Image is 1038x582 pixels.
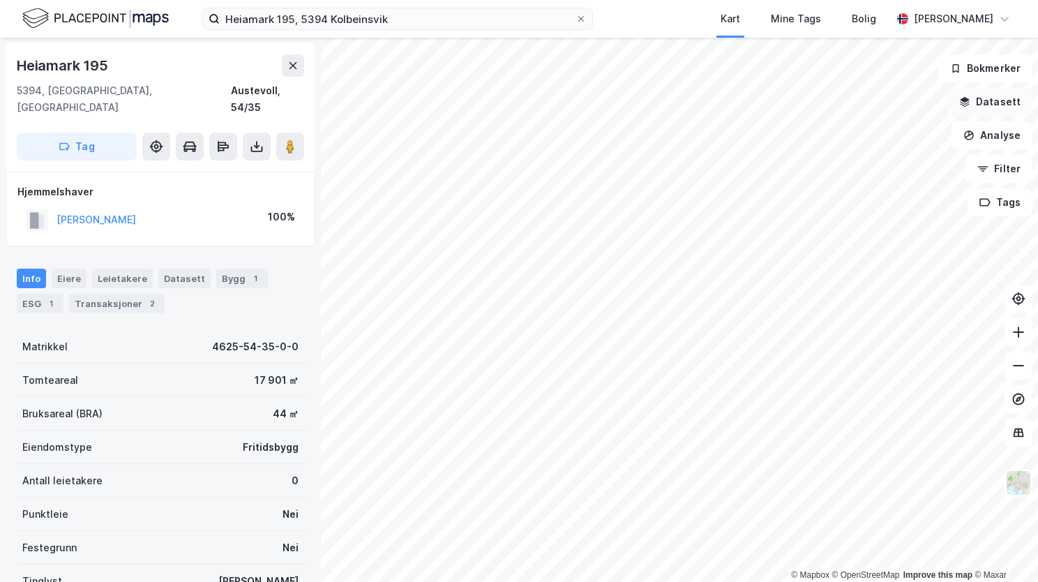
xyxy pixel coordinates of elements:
div: 1 [248,271,262,285]
button: Datasett [947,88,1032,116]
div: Bolig [852,10,876,27]
div: 4625-54-35-0-0 [212,338,299,355]
a: OpenStreetMap [832,570,900,580]
button: Tag [17,133,137,161]
div: 0 [292,472,299,489]
a: Improve this map [903,570,972,580]
div: Austevoll, 54/35 [231,82,304,116]
div: Kart [721,10,740,27]
div: Bygg [216,269,268,288]
div: Nei [283,506,299,523]
div: Heiamark 195 [17,54,111,77]
div: 100% [268,209,295,225]
div: Fritidsbygg [243,439,299,456]
div: 44 ㎡ [273,405,299,422]
div: Antall leietakere [22,472,103,489]
a: Mapbox [791,570,829,580]
div: Datasett [158,269,211,288]
button: Filter [965,155,1032,183]
div: Bruksareal (BRA) [22,405,103,422]
div: Matrikkel [22,338,68,355]
img: Z [1005,470,1032,496]
div: 17 901 ㎡ [255,372,299,389]
div: [PERSON_NAME] [914,10,993,27]
div: 2 [145,297,159,311]
div: Info [17,269,46,288]
div: Nei [283,539,299,556]
img: logo.f888ab2527a4732fd821a326f86c7f29.svg [22,6,169,31]
div: 1 [44,297,58,311]
div: Festegrunn [22,539,77,556]
div: Transaksjoner [69,294,165,313]
div: Punktleie [22,506,68,523]
div: Tomteareal [22,372,78,389]
div: Leietakere [92,269,153,288]
input: Søk på adresse, matrikkel, gårdeiere, leietakere eller personer [220,8,576,29]
div: 5394, [GEOGRAPHIC_DATA], [GEOGRAPHIC_DATA] [17,82,231,116]
iframe: Chat Widget [968,515,1038,582]
div: Mine Tags [771,10,821,27]
div: Eiendomstype [22,439,92,456]
div: Hjemmelshaver [17,184,303,200]
button: Bokmerker [938,54,1032,82]
div: ESG [17,294,63,313]
button: Tags [968,188,1032,216]
div: Eiere [52,269,86,288]
button: Analyse [952,121,1032,149]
